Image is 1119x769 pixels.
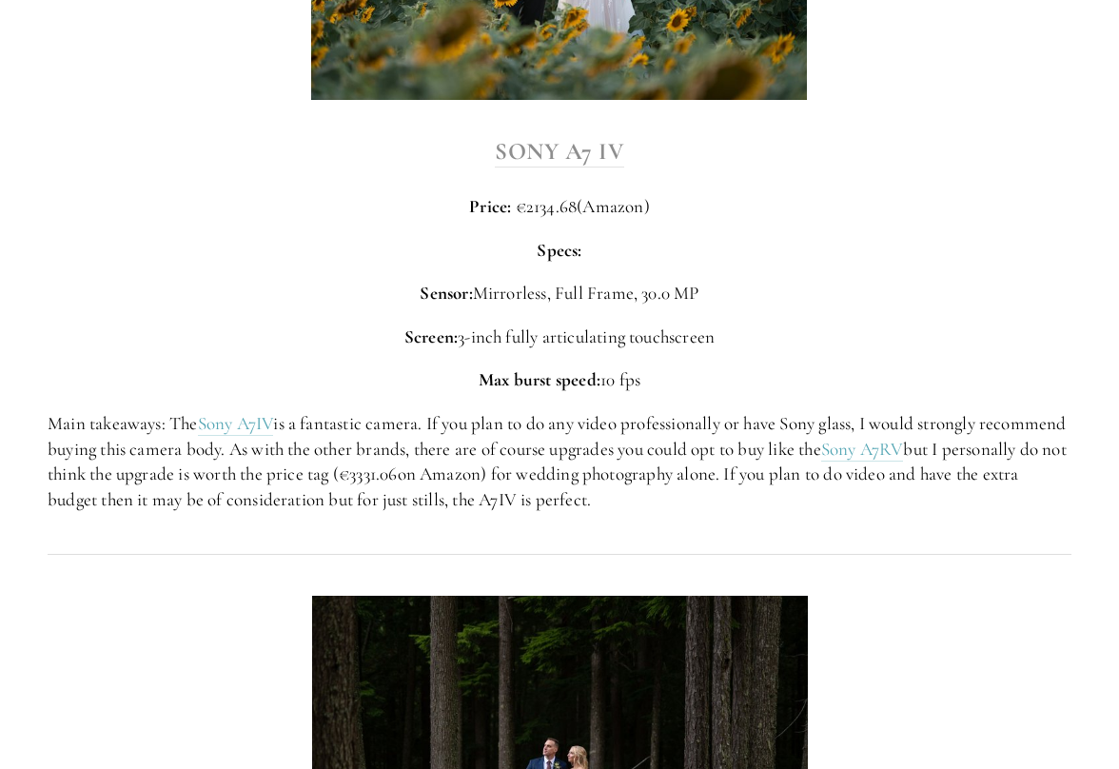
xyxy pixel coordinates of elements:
[48,194,1071,220] p: (Amazon)
[495,137,624,166] strong: Sony A7 IV
[479,368,600,390] strong: Max burst speed:
[516,195,578,217] ccc: $2,498.00
[420,282,472,304] strong: Sensor:
[48,325,1071,350] p: 3-inch fully articulating touchscreen
[537,239,581,261] strong: Specs:
[339,463,398,484] ccc: $3,898.00
[495,137,624,168] a: Sony A7 IV
[48,411,1071,512] p: Main takeaways: The is a fantastic camera. If you plan to do any video professionally or have Son...
[48,281,1071,306] p: Mirrorless, Full Frame, 30.0 MP
[198,412,274,436] a: Sony A7IV
[469,195,511,217] strong: Price:
[404,325,458,347] strong: Screen:
[821,438,904,462] a: Sony A7RV
[48,367,1071,393] p: 10 fps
